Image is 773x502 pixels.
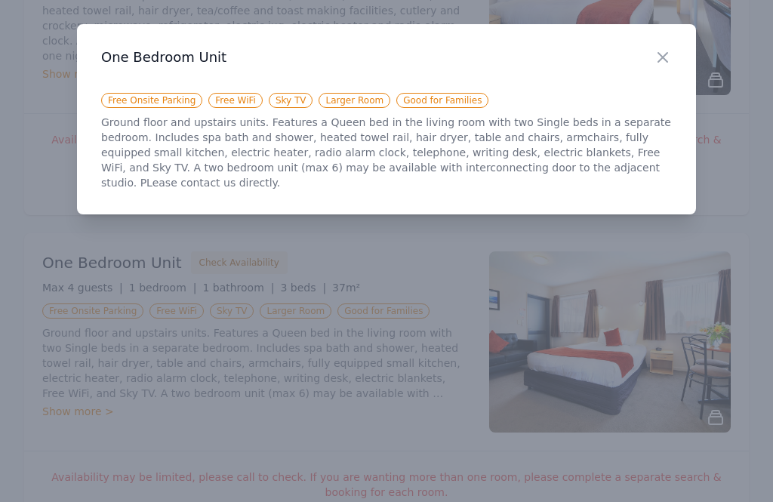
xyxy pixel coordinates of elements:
[208,93,263,108] span: Free WiFi
[396,93,488,108] span: Good for Families
[101,115,672,190] p: Ground floor and upstairs units. Features a Queen bed in the living room with two Single beds in ...
[269,93,313,108] span: Sky TV
[319,93,390,108] span: Larger Room
[101,48,672,66] h3: One Bedroom Unit
[101,93,202,108] span: Free Onsite Parking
